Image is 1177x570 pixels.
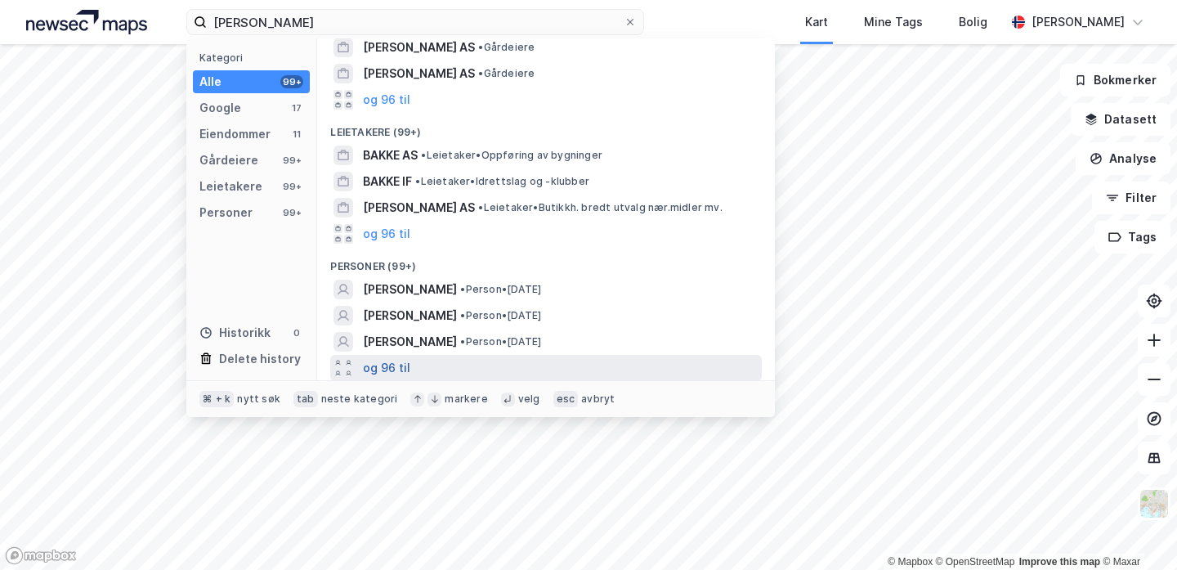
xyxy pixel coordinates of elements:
[460,335,465,348] span: •
[363,224,410,244] button: og 96 til
[317,113,775,142] div: Leietakere (99+)
[321,393,398,406] div: neste kategori
[199,72,222,92] div: Alle
[199,150,258,170] div: Gårdeiere
[317,247,775,276] div: Personer (99+)
[280,206,303,219] div: 99+
[421,149,602,162] span: Leietaker • Oppføring av bygninger
[1019,556,1100,568] a: Improve this map
[280,154,303,167] div: 99+
[888,556,933,568] a: Mapbox
[478,41,483,53] span: •
[199,323,271,343] div: Historikk
[415,175,589,188] span: Leietaker • Idrettslag og -klubber
[363,38,475,57] span: [PERSON_NAME] AS
[5,546,77,565] a: Mapbox homepage
[293,391,318,407] div: tab
[581,393,615,406] div: avbryt
[363,146,418,165] span: BAKKE AS
[1095,491,1177,570] div: Kontrollprogram for chat
[460,309,465,321] span: •
[1092,182,1170,214] button: Filter
[363,90,410,110] button: og 96 til
[518,393,540,406] div: velg
[363,280,457,299] span: [PERSON_NAME]
[460,283,541,296] span: Person • [DATE]
[478,67,535,80] span: Gårdeiere
[805,12,828,32] div: Kart
[1071,103,1170,136] button: Datasett
[199,177,262,196] div: Leietakere
[460,283,465,295] span: •
[553,391,579,407] div: esc
[290,326,303,339] div: 0
[1094,221,1170,254] button: Tags
[959,12,987,32] div: Bolig
[1095,491,1177,570] iframe: Chat Widget
[207,10,624,34] input: Søk på adresse, matrikkel, gårdeiere, leietakere eller personer
[478,67,483,79] span: •
[936,556,1015,568] a: OpenStreetMap
[421,149,426,161] span: •
[363,332,457,352] span: [PERSON_NAME]
[363,64,475,83] span: [PERSON_NAME] AS
[26,10,147,34] img: logo.a4113a55bc3d86da70a041830d287a7e.svg
[290,128,303,141] div: 11
[1032,12,1125,32] div: [PERSON_NAME]
[478,41,535,54] span: Gårdeiere
[460,309,541,322] span: Person • [DATE]
[478,201,722,214] span: Leietaker • Butikkh. bredt utvalg nær.midler mv.
[280,75,303,88] div: 99+
[199,203,253,222] div: Personer
[478,201,483,213] span: •
[199,124,271,144] div: Eiendommer
[280,180,303,193] div: 99+
[363,358,410,378] button: og 96 til
[363,198,475,218] span: [PERSON_NAME] AS
[199,52,310,64] div: Kategori
[219,349,301,369] div: Delete history
[290,101,303,114] div: 17
[1139,488,1170,519] img: Z
[415,175,420,187] span: •
[199,98,241,118] div: Google
[363,172,412,191] span: BAKKE IF
[1076,142,1170,175] button: Analyse
[445,393,487,406] div: markere
[864,12,923,32] div: Mine Tags
[237,393,280,406] div: nytt søk
[199,391,234,407] div: ⌘ + k
[363,306,457,325] span: [PERSON_NAME]
[1060,64,1170,96] button: Bokmerker
[460,335,541,348] span: Person • [DATE]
